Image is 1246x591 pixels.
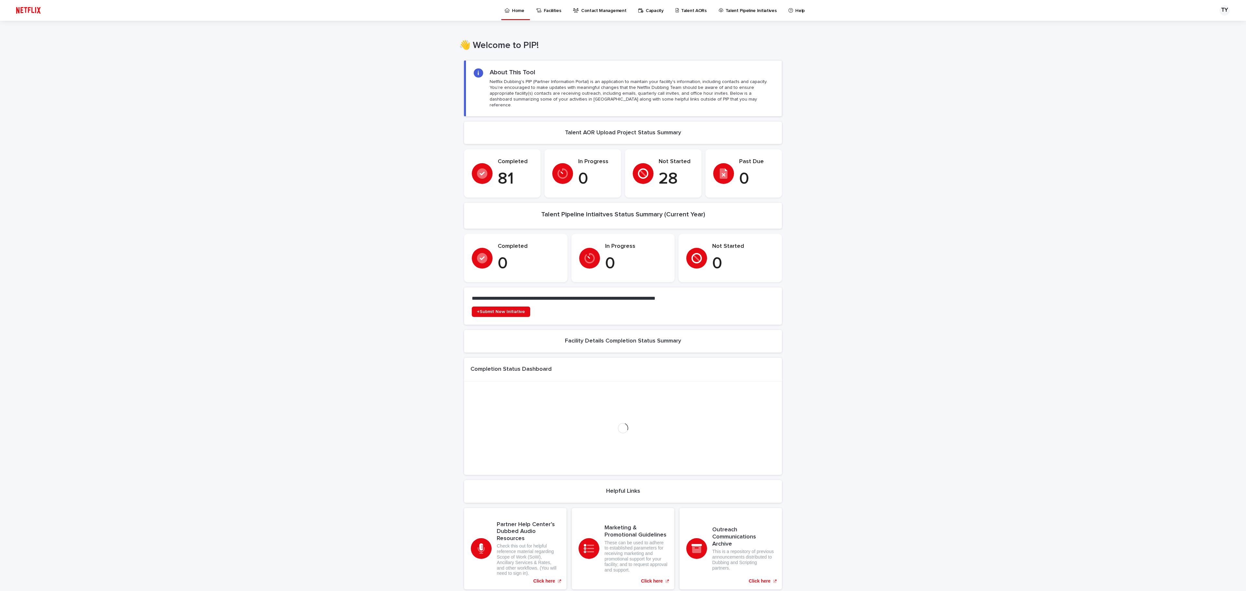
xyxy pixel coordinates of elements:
[565,129,681,137] h2: Talent AOR Upload Project Status Summary
[533,578,555,584] p: Click here
[472,307,530,317] a: +Submit New Initiative
[1219,5,1230,16] div: TY
[541,211,705,218] h2: Talent Pipeline Intiaitves Status Summary (Current Year)
[712,549,775,571] p: This is a repository of previous announcements distributed to Dubbing and Scripting partners.
[490,79,774,108] p: Netflix Dubbing's PIP (Partner Information Portal) is an application to maintain your facility's ...
[565,338,681,345] h2: Facility Details Completion Status Summary
[459,40,777,51] h1: 👋 Welcome to PIP!
[605,243,667,250] p: In Progress
[572,508,674,590] a: Click here
[739,158,774,165] p: Past Due
[659,158,694,165] p: Not Started
[739,169,774,189] p: 0
[490,68,535,76] h2: About This Tool
[477,309,525,314] span: +Submit New Initiative
[712,254,774,273] p: 0
[712,243,774,250] p: Not Started
[498,254,560,273] p: 0
[498,169,533,189] p: 81
[606,488,640,495] h2: Helpful Links
[679,508,782,590] a: Click here
[605,254,667,273] p: 0
[464,508,567,590] a: Click here
[641,578,663,584] p: Click here
[605,540,667,573] p: These can be used to adhere to established parameters for receiving marketing and promotional sup...
[497,521,560,542] h3: Partner Help Center’s Dubbed Audio Resources
[470,366,552,373] h1: Completion Status Dashboard
[498,158,533,165] p: Completed
[749,578,771,584] p: Click here
[605,525,667,538] h3: Marketing & Promotional Guidelines
[578,158,613,165] p: In Progress
[498,243,560,250] p: Completed
[578,169,613,189] p: 0
[712,526,775,548] h3: Outreach Communications Archive
[659,169,694,189] p: 28
[497,543,560,576] p: Check this out for helpful reference material regarding Scope of Work (SoW), Ancillary Services &...
[13,4,44,17] img: ifQbXi3ZQGMSEF7WDB7W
